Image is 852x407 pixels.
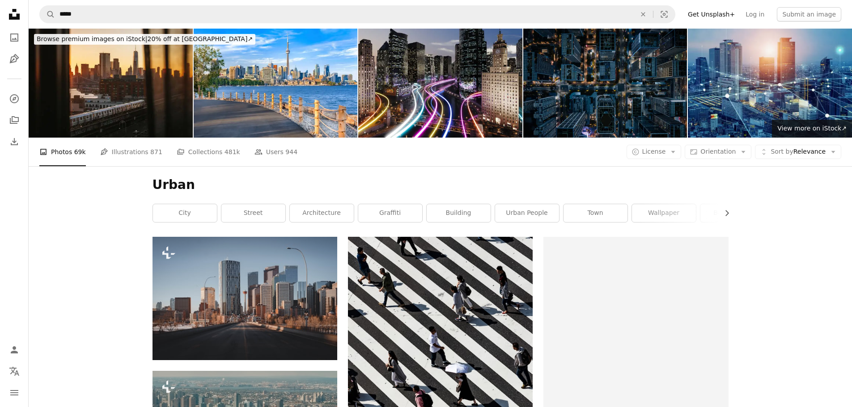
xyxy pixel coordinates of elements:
[177,138,240,166] a: Collections 481k
[427,204,491,222] a: building
[29,29,261,50] a: Browse premium images on iStock|20% off at [GEOGRAPHIC_DATA]↗
[633,6,653,23] button: Clear
[5,133,23,151] a: Download History
[740,7,770,21] a: Log in
[719,204,729,222] button: scroll list to the right
[29,29,193,138] img: Lower Manhattan and Freedom Tower View
[153,237,337,360] img: a city street with tall buildings in the background
[254,138,297,166] a: Users 944
[194,29,358,138] img: Toronto skyline from Trillium Park
[153,177,729,193] h1: Urban
[153,204,217,222] a: city
[5,29,23,46] a: Photos
[777,7,841,21] button: Submit an image
[5,50,23,68] a: Illustrations
[153,294,337,302] a: a city street with tall buildings in the background
[685,145,751,159] button: Orientation
[642,148,666,155] span: License
[358,29,522,138] img: Smart city with glowing light trails
[700,148,736,155] span: Orientation
[700,204,764,222] a: background
[772,120,852,138] a: View more on iStock↗
[682,7,740,21] a: Get Unsplash+
[771,147,826,156] span: Relevance
[627,145,682,159] button: License
[653,6,675,23] button: Visual search
[100,138,162,166] a: Illustrations 871
[285,147,297,157] span: 944
[39,5,675,23] form: Find visuals sitewide
[777,125,847,132] span: View more on iStock ↗
[495,204,559,222] a: urban people
[688,29,852,138] img: Smart city and communication network concept. 5G. IoT (Internet of Things). Telecommunication.
[37,35,253,42] span: 20% off at [GEOGRAPHIC_DATA] ↗
[771,148,793,155] span: Sort by
[5,362,23,380] button: Language
[37,35,147,42] span: Browse premium images on iStock |
[755,145,841,159] button: Sort byRelevance
[40,6,55,23] button: Search Unsplash
[5,90,23,108] a: Explore
[358,204,422,222] a: graffiti
[225,147,240,157] span: 481k
[5,384,23,402] button: Menu
[5,111,23,129] a: Collections
[564,204,627,222] a: town
[348,371,533,379] a: peoples walking on pedestrian lane
[221,204,285,222] a: street
[523,29,687,138] img: Top View of Cityscape and Skyscrapers at Night
[5,341,23,359] a: Log in / Sign up
[290,204,354,222] a: architecture
[150,147,162,157] span: 871
[632,204,696,222] a: wallpaper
